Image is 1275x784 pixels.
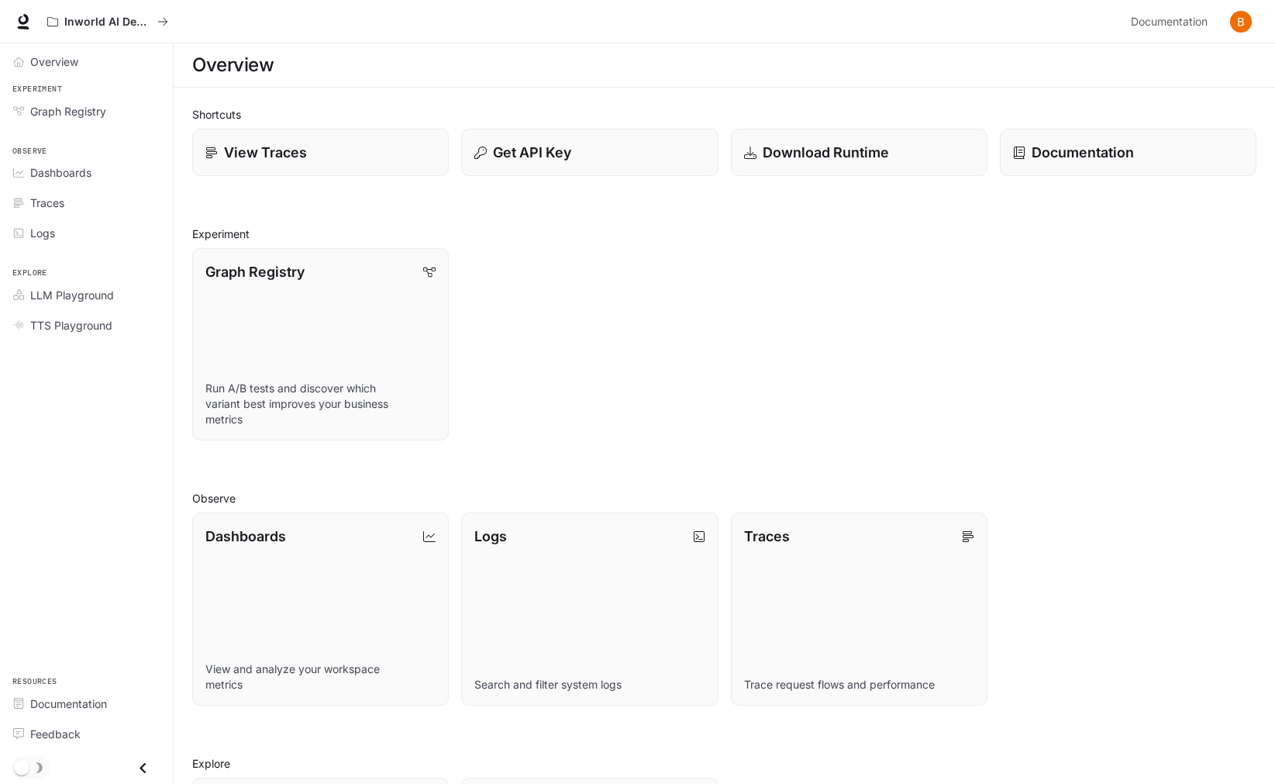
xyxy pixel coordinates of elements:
a: TracesTrace request flows and performance [731,513,987,705]
p: Trace request flows and performance [744,677,974,692]
p: Search and filter system logs [474,677,705,692]
p: Traces [744,526,790,547]
button: Get API Key [461,129,718,176]
span: Graph Registry [30,103,106,119]
a: LogsSearch and filter system logs [461,513,718,705]
span: Overview [30,54,78,70]
a: Graph Registry [6,98,167,125]
a: Logs [6,219,167,247]
span: Dashboards [30,164,91,181]
a: LLM Playground [6,281,167,309]
span: Documentation [30,696,107,712]
a: Traces [6,189,167,216]
p: View Traces [224,142,307,163]
button: Close drawer [126,752,160,784]
a: Feedback [6,720,167,748]
a: Overview [6,48,167,75]
p: Documentation [1032,142,1134,163]
a: Download Runtime [731,129,987,176]
span: Documentation [1131,12,1208,32]
a: Documentation [1000,129,1256,176]
p: View and analyze your workspace metrics [205,661,436,692]
a: View Traces [192,129,449,176]
span: Dark mode toggle [14,758,29,775]
a: TTS Playground [6,312,167,339]
h2: Observe [192,490,1256,506]
p: Graph Registry [205,261,305,282]
span: Traces [30,195,64,211]
button: User avatar [1225,6,1256,37]
span: LLM Playground [30,287,114,303]
h2: Experiment [192,226,1256,242]
button: All workspaces [40,6,175,37]
span: TTS Playground [30,317,112,333]
a: Documentation [6,690,167,717]
a: Dashboards [6,159,167,186]
a: DashboardsView and analyze your workspace metrics [192,513,449,705]
p: Inworld AI Demos [64,16,151,29]
a: Graph RegistryRun A/B tests and discover which variant best improves your business metrics [192,248,449,440]
p: Dashboards [205,526,286,547]
a: Documentation [1125,6,1219,37]
h2: Shortcuts [192,106,1256,123]
span: Logs [30,225,55,241]
h2: Explore [192,755,1256,772]
img: User avatar [1230,11,1252,33]
h1: Overview [192,50,274,81]
span: Feedback [30,726,81,742]
p: Run A/B tests and discover which variant best improves your business metrics [205,381,436,427]
p: Download Runtime [763,142,889,163]
p: Get API Key [493,142,571,163]
p: Logs [474,526,507,547]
